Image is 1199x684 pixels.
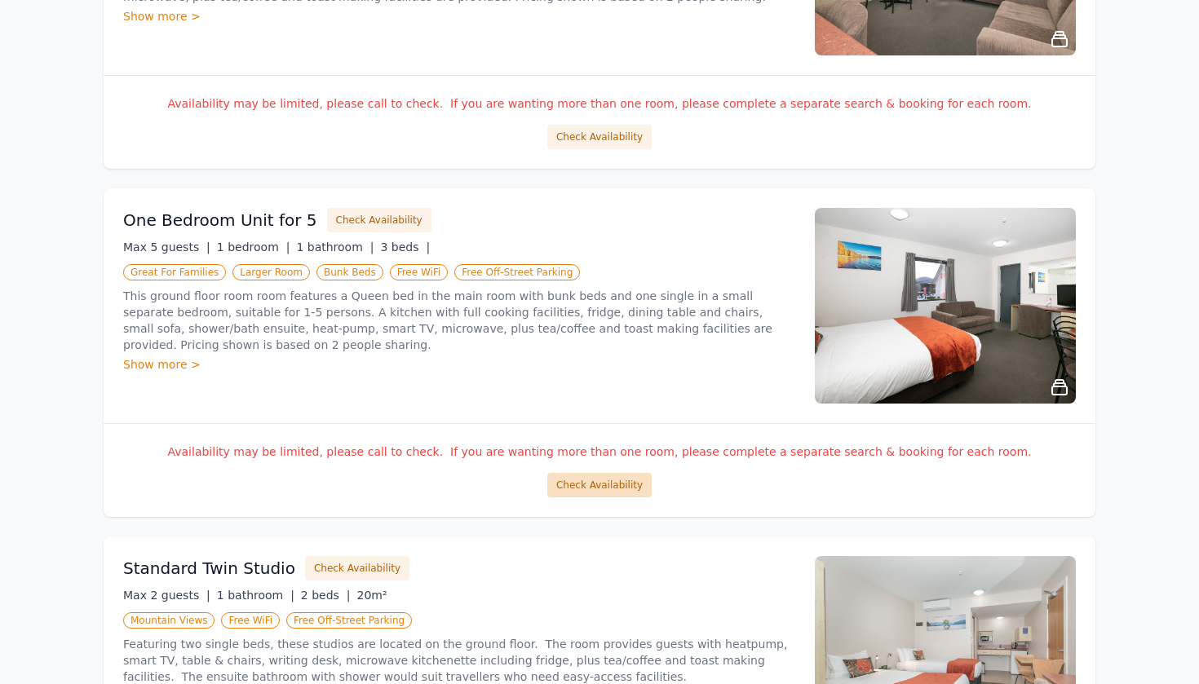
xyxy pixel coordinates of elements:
button: Check Availability [327,208,431,232]
span: Free WiFi [390,264,449,280]
span: Max 2 guests | [123,589,210,602]
p: Availability may be limited, please call to check. If you are wanting more than one room, please ... [123,95,1076,112]
span: Great For Families [123,264,226,280]
span: 1 bathroom | [217,589,294,602]
span: 20m² [357,589,387,602]
span: Mountain Views [123,612,215,629]
span: 1 bedroom | [217,241,290,254]
span: Free Off-Street Parking [454,264,580,280]
p: Availability may be limited, please call to check. If you are wanting more than one room, please ... [123,443,1076,460]
div: Show more > [123,8,795,24]
p: This ground floor room room features a Queen bed in the main room with bunk beds and one single i... [123,288,795,353]
h3: Standard Twin Studio [123,557,295,580]
span: Max 5 guests | [123,241,210,254]
span: 3 beds | [380,241,430,254]
span: Larger Room [232,264,310,280]
span: Free WiFi [221,612,280,629]
span: Free Off-Street Parking [286,612,412,629]
span: 2 beds | [301,589,351,602]
span: Bunk Beds [316,264,383,280]
button: Check Availability [547,125,652,149]
span: 1 bathroom | [296,241,374,254]
div: Show more > [123,356,795,373]
button: Check Availability [547,473,652,497]
button: Check Availability [305,556,409,580]
h3: One Bedroom Unit for 5 [123,209,317,232]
